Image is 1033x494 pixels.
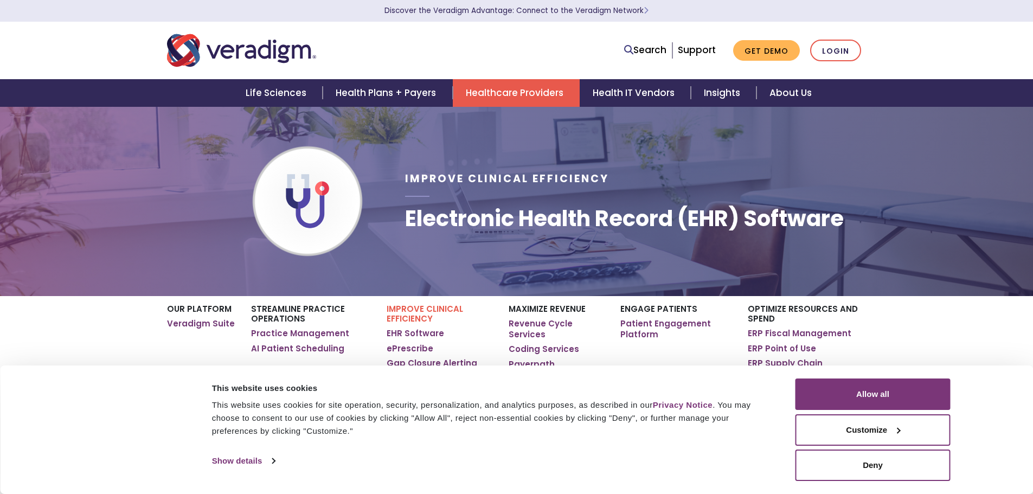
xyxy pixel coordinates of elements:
a: Search [624,43,666,57]
a: ePrescribe [387,343,433,354]
a: About Us [756,79,825,107]
a: Gap Closure Alerting [387,358,477,369]
button: Deny [795,450,951,481]
div: This website uses cookies [212,382,771,395]
a: Veradigm Suite [167,318,235,329]
a: Get Demo [733,40,800,61]
img: Veradigm logo [167,33,316,68]
button: Allow all [795,378,951,410]
button: Customize [795,414,951,446]
a: Coding Services [509,344,579,355]
a: Life Sciences [233,79,323,107]
a: Show details [212,453,275,469]
a: ERP Supply Chain [748,358,823,369]
a: Health IT Vendors [580,79,691,107]
a: Revenue Cycle Services [509,318,604,339]
a: Login [810,40,861,62]
a: Privacy Notice [653,400,713,409]
a: EHR Software [387,328,444,339]
a: Discover the Veradigm Advantage: Connect to the Veradigm NetworkLearn More [384,5,649,16]
a: Insights [691,79,756,107]
div: This website uses cookies for site operation, security, personalization, and analytics purposes, ... [212,399,771,438]
a: AI Patient Scheduling [251,343,344,354]
a: Patient Engagement Platform [620,318,732,339]
a: Health Plans + Payers [323,79,452,107]
a: Healthcare Providers [453,79,580,107]
a: ERP Fiscal Management [748,328,851,339]
a: Support [678,43,716,56]
span: Learn More [644,5,649,16]
h1: Electronic Health Record (EHR) Software [405,206,844,232]
a: Payerpath Clearinghouse [509,359,604,380]
a: Practice Management [251,328,349,339]
a: ERP Point of Use [748,343,816,354]
span: Improve Clinical Efficiency [405,171,609,186]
